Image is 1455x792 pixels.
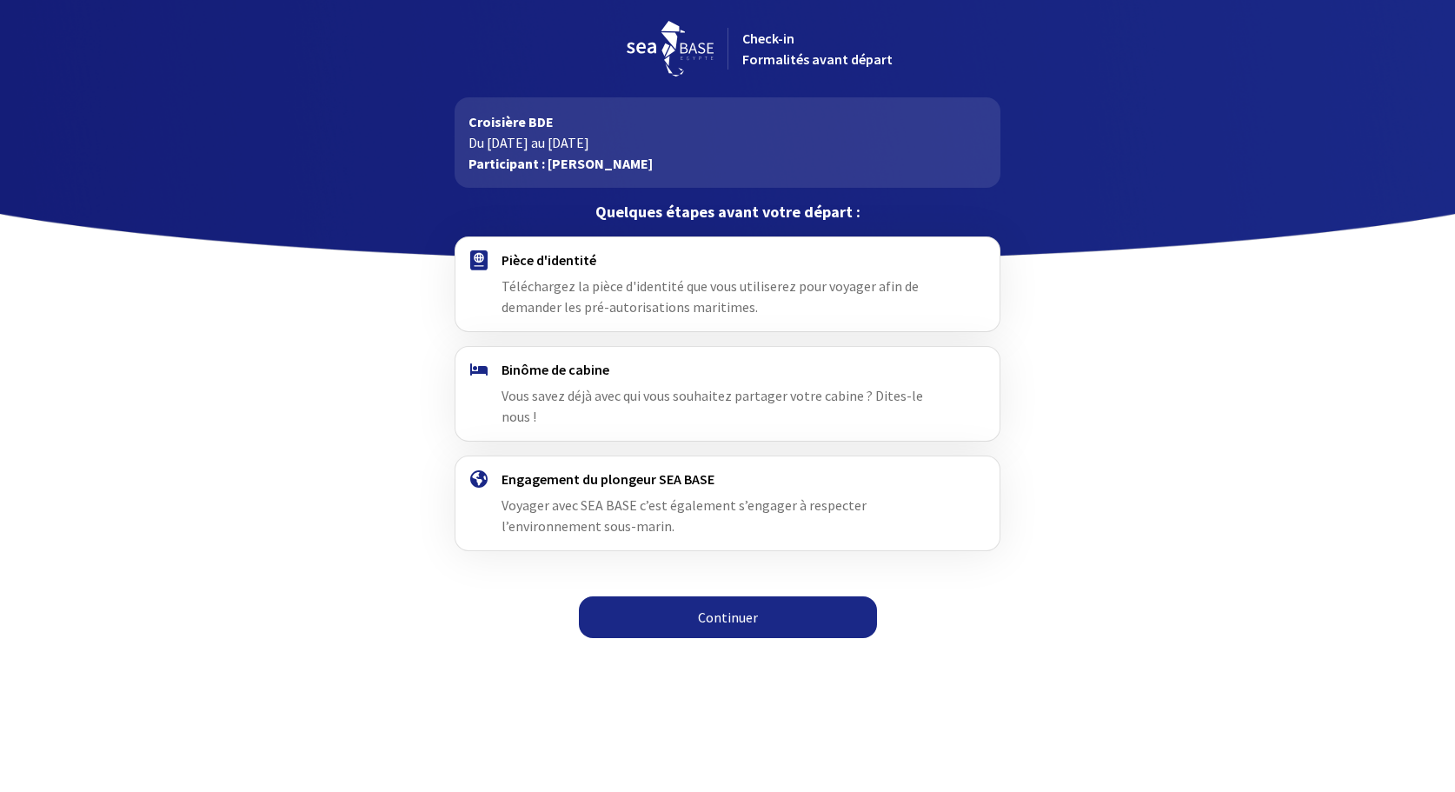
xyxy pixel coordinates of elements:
img: binome.svg [470,363,488,376]
img: logo_seabase.svg [627,21,714,77]
p: Quelques étapes avant votre départ : [455,202,1000,223]
p: Croisière BDE [468,111,986,132]
span: Téléchargez la pièce d'identité que vous utiliserez pour voyager afin de demander les pré-autoris... [502,277,919,316]
p: Participant : [PERSON_NAME] [468,153,986,174]
h4: Binôme de cabine [502,361,953,378]
p: Du [DATE] au [DATE] [468,132,986,153]
h4: Pièce d'identité [502,251,953,269]
img: engagement.svg [470,470,488,488]
span: Voyager avec SEA BASE c’est également s’engager à respecter l’environnement sous-marin. [502,496,867,535]
span: Vous savez déjà avec qui vous souhaitez partager votre cabine ? Dites-le nous ! [502,387,923,425]
img: passport.svg [470,250,488,270]
h4: Engagement du plongeur SEA BASE [502,470,953,488]
a: Continuer [579,596,877,638]
span: Check-in Formalités avant départ [742,30,893,68]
